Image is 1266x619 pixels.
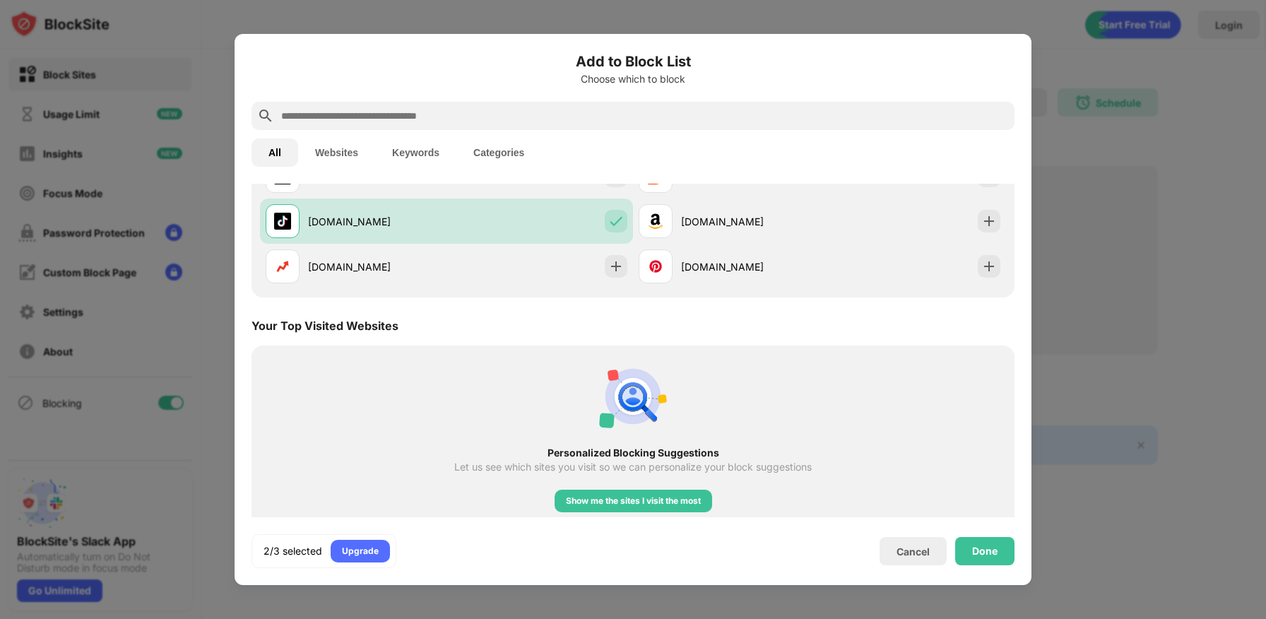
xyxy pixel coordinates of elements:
[681,214,820,229] div: [DOMAIN_NAME]
[308,214,446,229] div: [DOMAIN_NAME]
[277,447,989,459] div: Personalized Blocking Suggestions
[298,138,375,167] button: Websites
[274,258,291,275] img: favicons
[308,259,446,274] div: [DOMAIN_NAME]
[647,213,664,230] img: favicons
[252,138,298,167] button: All
[342,544,379,558] div: Upgrade
[257,107,274,124] img: search.svg
[252,51,1014,72] h6: Add to Block List
[274,213,291,230] img: favicons
[566,494,701,508] div: Show me the sites I visit the most
[264,544,322,558] div: 2/3 selected
[647,258,664,275] img: favicons
[599,362,667,430] img: personal-suggestions.svg
[972,546,998,557] div: Done
[681,259,820,274] div: [DOMAIN_NAME]
[454,461,812,473] div: Let us see which sites you visit so we can personalize your block suggestions
[375,138,456,167] button: Keywords
[456,138,541,167] button: Categories
[252,73,1014,85] div: Choose which to block
[897,546,930,558] div: Cancel
[252,319,398,333] div: Your Top Visited Websites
